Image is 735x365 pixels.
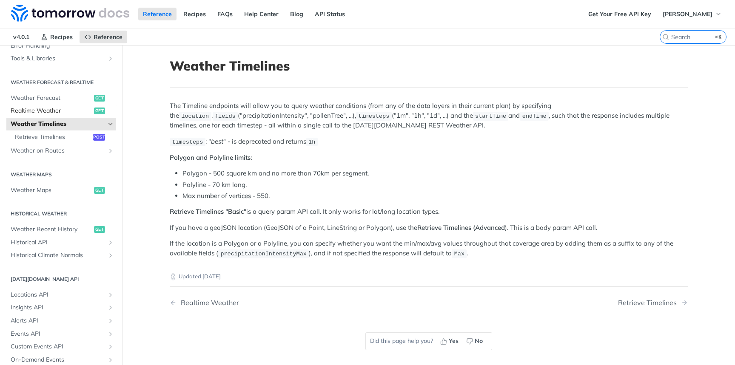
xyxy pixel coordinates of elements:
a: Locations APIShow subpages for Locations API [6,289,116,301]
a: Previous Page: Realtime Weather [170,299,392,307]
a: Retrieve Timelinespost [11,131,116,144]
svg: Search [662,34,669,40]
span: Reference [94,33,122,41]
a: Custom Events APIShow subpages for Custom Events API [6,340,116,353]
span: [PERSON_NAME] [663,10,712,18]
a: Weather Forecastget [6,92,116,105]
button: Show subpages for On-Demand Events [107,357,114,363]
span: On-Demand Events [11,356,105,364]
span: timesteps [172,139,203,145]
span: post [93,134,105,141]
em: best [211,137,223,145]
p: Updated [DATE] [170,272,688,281]
a: Insights APIShow subpages for Insights API [6,301,116,314]
h2: [DATE][DOMAIN_NAME] API [6,275,116,283]
span: Tools & Libraries [11,54,105,63]
span: Retrieve Timelines [15,133,91,141]
a: Historical APIShow subpages for Historical API [6,236,116,249]
button: Show subpages for Locations API [107,291,114,298]
button: Hide subpages for Weather Timelines [107,121,114,127]
span: get [94,226,105,233]
button: Show subpages for Historical Climate Normals [107,252,114,259]
a: Historical Climate NormalsShow subpages for Historical Climate Normals [6,249,116,262]
p: If you have a geoJSON location (GeoJSON of a Point, LineString or Polygon), use the ). This is a ... [170,223,688,233]
a: Weather on RoutesShow subpages for Weather on Routes [6,144,116,157]
p: : " " - is deprecated and returns [170,137,688,147]
span: precipitationIntensityMax [220,251,307,257]
a: Next Page: Retrieve Timelines [618,299,688,307]
a: Get Your Free API Key [584,8,656,20]
a: Tools & LibrariesShow subpages for Tools & Libraries [6,52,116,65]
span: Error Handling [11,42,114,50]
span: Recipes [50,33,73,41]
span: Weather Recent History [11,225,92,234]
span: location [181,113,209,119]
button: Show subpages for Insights API [107,304,114,311]
span: fields [215,113,236,119]
span: Alerts API [11,317,105,325]
p: If the location is a Polygon or a Polyline, you can specify whether you want the min/max/avg valu... [170,239,688,258]
span: get [94,187,105,194]
span: Weather Maps [11,186,92,195]
strong: Retrieve Timelines (Advanced [417,224,505,232]
li: Polygon - 500 square km and no more than 70km per segment. [182,169,688,178]
a: Help Center [239,8,283,20]
span: timesteps [358,113,389,119]
span: Historical API [11,238,105,247]
h2: Weather Maps [6,171,116,178]
a: Recipes [36,31,77,43]
button: Yes [437,335,463,348]
img: Tomorrow.io Weather API Docs [11,5,129,22]
button: [PERSON_NAME] [658,8,726,20]
button: Show subpages for Tools & Libraries [107,55,114,62]
span: Max [454,251,464,257]
a: Reference [138,8,177,20]
a: Alerts APIShow subpages for Alerts API [6,314,116,327]
div: Retrieve Timelines [618,299,681,307]
button: Show subpages for Historical API [107,239,114,246]
button: Show subpages for Custom Events API [107,343,114,350]
div: Did this page help you? [365,332,492,350]
span: get [94,108,105,114]
span: Yes [449,337,459,345]
span: Events API [11,330,105,338]
span: 1h [308,139,315,145]
span: No [475,337,483,345]
h2: Historical Weather [6,210,116,218]
h2: Weather Forecast & realtime [6,79,116,86]
p: The Timeline endpoints will allow you to query weather conditions (from any of the data layers in... [170,101,688,130]
a: Weather Recent Historyget [6,223,116,236]
strong: Polygon and Polyline limits: [170,153,252,161]
span: Weather Timelines [11,120,105,128]
a: Error Handling [6,40,116,52]
span: v4.0.1 [9,31,34,43]
span: get [94,95,105,102]
a: FAQs [213,8,237,20]
a: Weather TimelinesHide subpages for Weather Timelines [6,118,116,130]
li: Polyline - 70 km long. [182,180,688,190]
span: Locations API [11,291,105,299]
button: Show subpages for Alerts API [107,317,114,324]
span: Historical Climate Normals [11,251,105,260]
a: Blog [285,8,308,20]
span: Weather Forecast [11,94,92,102]
button: Show subpages for Events API [107,331,114,337]
h1: Weather Timelines [170,58,688,74]
strong: Retrieve Timelines "Basic" [170,207,246,215]
span: Realtime Weather [11,107,92,115]
span: endTime [522,113,547,119]
span: Custom Events API [11,342,105,351]
span: Insights API [11,303,105,312]
a: Reference [80,31,127,43]
li: Max number of vertices - 550. [182,191,688,201]
a: API Status [310,8,350,20]
a: Weather Mapsget [6,184,116,197]
button: Show subpages for Weather on Routes [107,147,114,154]
kbd: ⌘K [713,33,724,41]
span: startTime [475,113,506,119]
nav: Pagination Controls [170,290,688,315]
button: No [463,335,487,348]
p: is a query param API call. It only works for lat/long location types. [170,207,688,217]
a: Realtime Weatherget [6,105,116,117]
a: Events APIShow subpages for Events API [6,328,116,340]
